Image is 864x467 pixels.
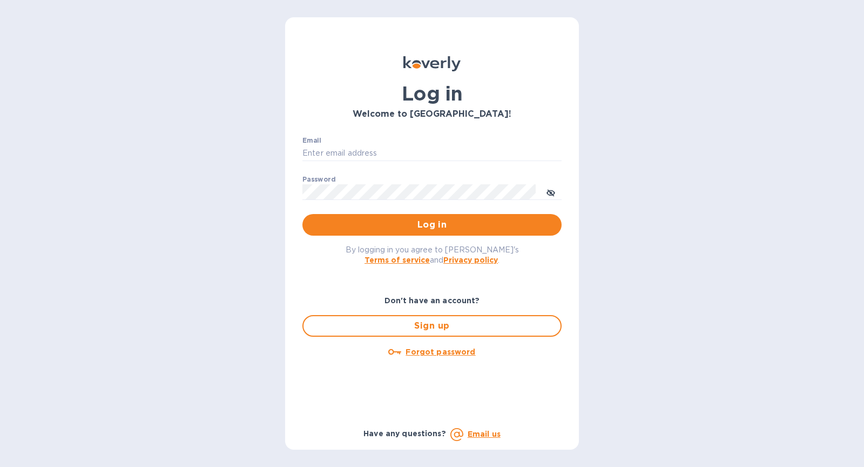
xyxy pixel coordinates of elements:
[443,256,498,264] a: Privacy policy
[540,181,562,203] button: toggle password visibility
[346,245,519,264] span: By logging in you agree to [PERSON_NAME]'s and .
[311,218,553,231] span: Log in
[468,430,501,438] a: Email us
[384,296,480,305] b: Don't have an account?
[312,319,552,332] span: Sign up
[302,176,335,183] label: Password
[302,145,562,162] input: Enter email address
[302,315,562,337] button: Sign up
[406,348,475,356] u: Forgot password
[302,82,562,105] h1: Log in
[302,109,562,119] h3: Welcome to [GEOGRAPHIC_DATA]!
[302,137,321,144] label: Email
[302,214,562,236] button: Log in
[364,256,430,264] a: Terms of service
[363,429,446,438] b: Have any questions?
[403,56,461,71] img: Koverly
